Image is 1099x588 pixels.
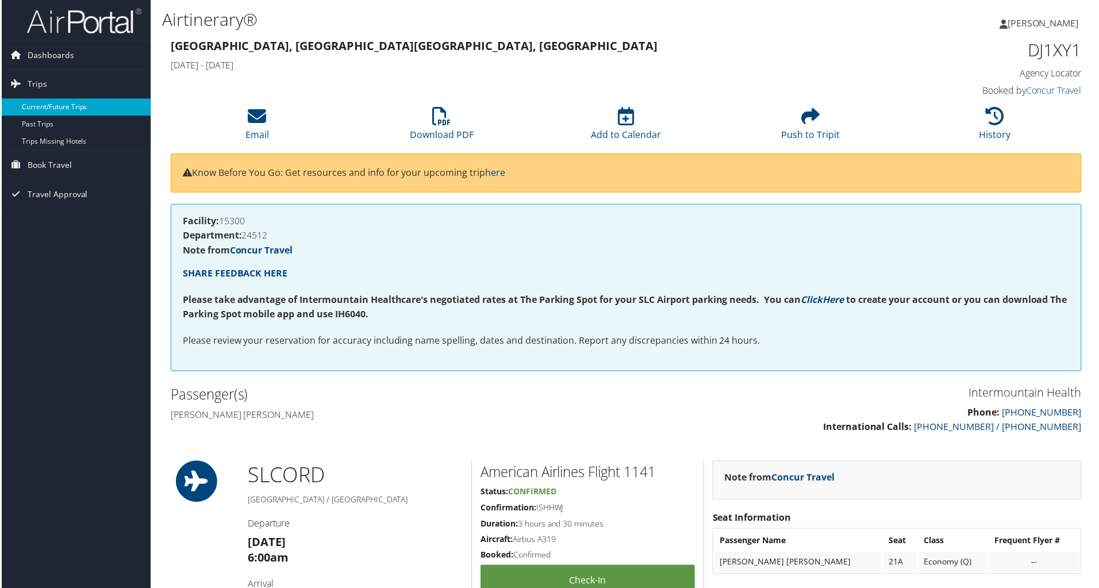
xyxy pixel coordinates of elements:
[481,504,536,514] strong: Confirmation:
[182,166,1071,181] p: Know Before You Go: Get resources and info for your upcoming trip
[715,532,883,552] th: Passenger Name
[247,518,463,531] h4: Departure
[725,472,836,485] strong: Note from
[481,535,513,546] strong: Aircraft:
[26,151,70,180] span: Book Travel
[182,245,292,258] strong: Note from
[247,495,463,507] h5: [GEOGRAPHIC_DATA] / [GEOGRAPHIC_DATA]
[182,215,218,228] strong: Facility:
[481,535,695,547] h5: Airbus A319
[481,504,695,515] h5: ISHHWJ
[885,532,919,552] th: Seat
[182,232,1071,241] h4: 24512
[715,554,883,574] td: [PERSON_NAME] [PERSON_NAME]
[824,422,913,435] strong: International Calls:
[713,513,792,525] strong: Seat Information
[481,551,695,563] h5: Confirmed
[991,532,1082,552] th: Frequent Flyer #
[591,114,662,141] a: Add to Calendar
[969,408,1001,420] strong: Phone:
[170,386,618,406] h2: Passenger(s)
[26,180,86,209] span: Travel Approval
[802,294,824,307] a: Click
[182,230,241,243] strong: Department:
[170,59,851,71] h4: [DATE] - [DATE]
[26,70,45,99] span: Trips
[782,114,841,141] a: Push to Tripit
[229,245,292,258] a: Concur Travel
[508,487,556,498] span: Confirmed
[410,114,474,141] a: Download PDF
[485,167,505,179] a: here
[1001,6,1092,40] a: [PERSON_NAME]
[481,464,695,483] h2: American Airlines Flight 1141
[1028,84,1083,97] a: Concur Travel
[997,559,1076,569] div: --
[916,422,1083,435] a: [PHONE_NUMBER] / [PHONE_NUMBER]
[481,487,508,498] strong: Status:
[25,7,140,34] img: airportal-logo.png
[245,114,268,141] a: Email
[773,472,836,485] a: Concur Travel
[635,386,1083,402] h3: Intermountain Health
[182,335,1071,349] p: Please review your reservation for accuracy including name spelling, dates and destination. Repor...
[182,217,1071,226] h4: 15300
[481,520,518,531] strong: Duration:
[824,294,845,307] a: Here
[247,536,285,551] strong: [DATE]
[26,41,72,70] span: Dashboards
[247,552,288,567] strong: 6:00am
[868,67,1083,79] h4: Agency Locator
[170,38,658,53] strong: [GEOGRAPHIC_DATA], [GEOGRAPHIC_DATA] [GEOGRAPHIC_DATA], [GEOGRAPHIC_DATA]
[182,294,802,307] strong: Please take advantage of Intermountain Healthcare's negotiated rates at The Parking Spot for your...
[247,462,463,491] h1: SLC ORD
[981,114,1013,141] a: History
[481,551,513,562] strong: Booked:
[868,84,1083,97] h4: Booked by
[1004,408,1083,420] a: [PHONE_NUMBER]
[868,38,1083,62] h1: DJ1XY1
[885,554,919,574] td: 21A
[481,520,695,531] h5: 3 hours and 30 minutes
[920,554,990,574] td: Economy (Q)
[1009,17,1081,29] span: [PERSON_NAME]
[170,410,618,422] h4: [PERSON_NAME] [PERSON_NAME]
[182,268,287,280] a: SHARE FEEDBACK HERE
[161,7,782,32] h1: Airtinerary®
[920,532,990,552] th: Class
